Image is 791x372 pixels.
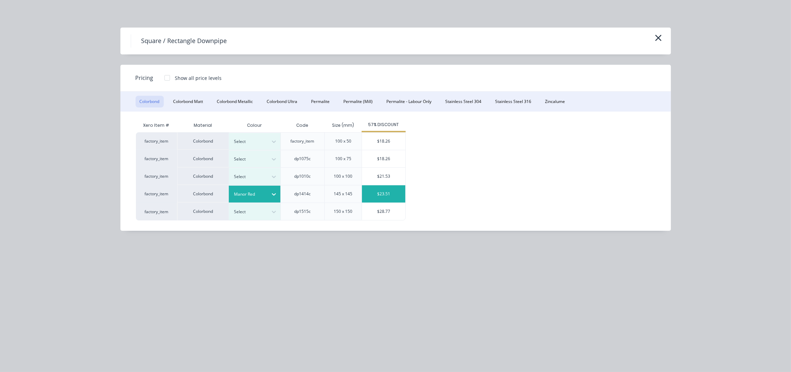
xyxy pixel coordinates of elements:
div: 100 x 100 [334,173,352,179]
button: Colorbond [136,96,164,107]
button: Colorbond Metallic [213,96,257,107]
div: 100 x 50 [335,138,351,144]
div: $18.26 [362,150,405,167]
div: dp1414c [294,191,311,197]
div: dp1010c [294,173,311,179]
button: Colorbond Matt [169,96,207,107]
button: Permalite [307,96,334,107]
button: Stainless Steel 316 [491,96,536,107]
div: Code [291,117,314,134]
div: 150 x 150 [334,208,352,215]
button: Zincalume [541,96,569,107]
div: Material [177,118,229,132]
div: Colorbond [177,132,229,150]
div: $21.53 [362,168,405,185]
div: 100 x 75 [335,156,351,162]
div: dp1515c [294,208,311,215]
button: Colorbond Ultra [263,96,302,107]
div: factory_item [136,150,177,167]
div: $18.26 [362,133,405,150]
h4: Square / Rectangle Downpipe [131,34,237,48]
div: Colorbond [177,185,229,203]
div: Colorbond [177,203,229,220]
div: $28.77 [362,203,405,220]
div: Show all price levels [175,74,222,82]
div: factory_item [136,167,177,185]
div: Size (mm) [327,117,360,134]
div: $23.51 [362,185,405,203]
div: Xero Item # [136,118,177,132]
div: factory_item [136,132,177,150]
div: factory_item [291,138,314,144]
div: Colour [229,118,280,132]
div: Colorbond [177,150,229,167]
div: factory_item [136,203,177,220]
div: dp1075c [294,156,311,162]
span: Pricing [136,74,153,82]
div: Colorbond [177,167,229,185]
button: Permalite - Labour Only [383,96,436,107]
div: factory_item [136,185,177,203]
button: Stainless Steel 304 [441,96,486,107]
div: 57% DISCOUNT [362,122,406,128]
div: 145 x 145 [334,191,352,197]
button: Permalite (Mill) [340,96,377,107]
